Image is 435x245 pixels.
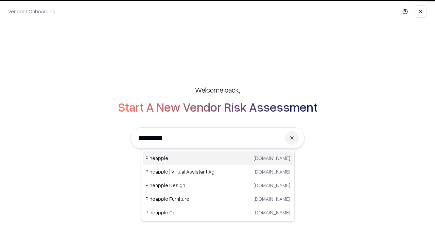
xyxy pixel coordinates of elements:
[145,209,218,216] p: Pineapple Co
[145,182,218,189] p: Pineapple Design
[118,100,317,114] h2: Start A New Vendor Risk Assessment
[141,150,295,221] div: Suggestions
[254,168,290,175] p: [DOMAIN_NAME]
[145,168,218,175] p: Pineapple | Virtual Assistant Agency
[254,154,290,162] p: [DOMAIN_NAME]
[254,182,290,189] p: [DOMAIN_NAME]
[8,8,55,15] p: Vendor / Onboarding
[254,209,290,216] p: [DOMAIN_NAME]
[145,154,218,162] p: Pineapple
[145,195,218,202] p: Pineapple Furniture
[254,195,290,202] p: [DOMAIN_NAME]
[195,85,240,95] h5: Welcome back,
